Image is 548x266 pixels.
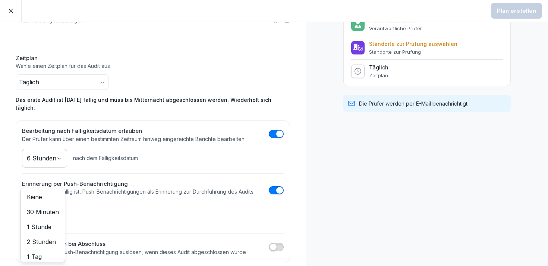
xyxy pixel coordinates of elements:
[27,253,42,260] span: 1 Tag
[497,7,536,15] div: Plan erstellen
[27,223,51,231] span: 1 Stunde
[27,193,42,201] span: Keine
[27,238,56,245] span: 2 Stunden
[27,208,59,216] span: 30 Minuten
